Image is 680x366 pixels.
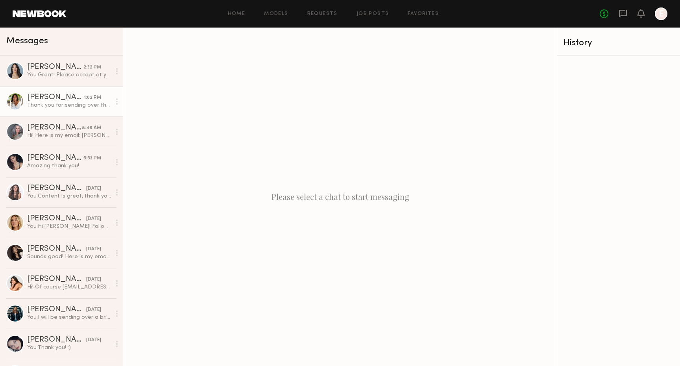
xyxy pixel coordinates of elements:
div: [PERSON_NAME] [27,154,83,162]
a: Job Posts [357,11,389,17]
a: Home [228,11,246,17]
div: Amazing thank you! [27,162,111,170]
div: 2:32 PM [83,64,101,71]
div: [PERSON_NAME] [27,215,86,223]
div: Thank you for sending over the agreement! Could you please send over the brief before I sign:) ot... [27,102,111,109]
div: [DATE] [86,276,101,283]
div: [PERSON_NAME] [27,336,86,344]
div: [PERSON_NAME] [27,124,82,132]
div: Hi! Of course [EMAIL_ADDRESS][DOMAIN_NAME] [27,283,111,291]
div: 5:53 PM [83,155,101,162]
div: Please select a chat to start messaging [123,28,557,366]
a: Requests [307,11,338,17]
div: [DATE] [86,336,101,344]
a: Favorites [408,11,439,17]
div: [PERSON_NAME] [27,94,84,102]
div: You: Hi [PERSON_NAME]! Following up on this request! Please let me know if you are interested :) [27,223,111,230]
div: You: Thank you! :) [27,344,111,351]
a: Models [264,11,288,17]
div: History [564,39,674,48]
div: [DATE] [86,215,101,223]
div: [DATE] [86,306,101,314]
div: You: Great! Please accept at your earliest convenience and we will send out your products this we... [27,71,111,79]
a: E [655,7,667,20]
div: You: Content is great, thank you [PERSON_NAME]! [27,192,111,200]
div: [PERSON_NAME] [27,185,86,192]
div: [DATE] [86,185,101,192]
div: [DATE] [86,246,101,253]
div: You: I will be sending over a brief in the next day or so! [27,314,111,321]
div: [PERSON_NAME] [27,63,83,71]
div: [PERSON_NAME] [27,245,86,253]
div: [PERSON_NAME] [27,275,86,283]
span: Messages [6,37,48,46]
div: 8:48 AM [82,124,101,132]
div: Hi! Here is my email: [PERSON_NAME][EMAIL_ADDRESS][DOMAIN_NAME] I’d love the night mask and [PERS... [27,132,111,139]
div: 1:02 PM [84,94,101,102]
div: Sounds good! Here is my email: [PERSON_NAME][DOMAIN_NAME][EMAIL_ADDRESS][PERSON_NAME][DOMAIN_NAME] [27,253,111,261]
div: [PERSON_NAME] [27,306,86,314]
